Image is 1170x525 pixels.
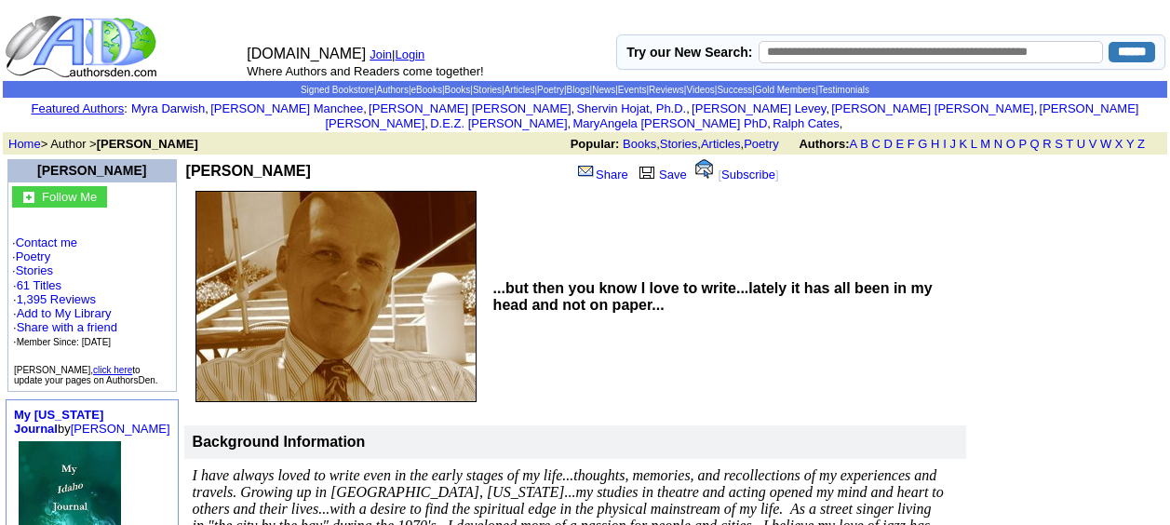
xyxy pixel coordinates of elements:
[14,365,158,385] font: [PERSON_NAME], to update your pages on AuthorsDen.
[721,168,775,182] a: Subscribe
[695,159,713,179] img: alert.gif
[692,101,826,115] a: [PERSON_NAME] Levey
[572,116,767,130] a: MaryAngela [PERSON_NAME] PhD
[1077,137,1085,151] a: U
[576,168,628,182] a: Share
[1006,137,1015,151] a: O
[16,263,53,277] a: Stories
[660,137,697,151] a: Stories
[718,168,721,182] font: [
[17,337,112,347] font: Member Since: [DATE]
[1089,137,1097,151] a: V
[773,116,840,130] a: Ralph Cates
[428,119,430,129] font: i
[771,119,773,129] font: i
[32,101,125,115] a: Featured Authors
[195,191,477,402] img: 65759.JPG
[430,116,567,130] a: D.E.Z. [PERSON_NAME]
[701,137,741,151] a: Articles
[301,85,869,95] span: | | | | | | | | | | | | | |
[395,47,424,61] a: Login
[16,249,51,263] a: Poetry
[574,104,576,114] font: i
[8,137,198,151] font: > Author >
[473,85,502,95] a: Stories
[635,168,687,182] a: Save
[755,85,816,95] a: Gold Members
[1137,137,1145,151] a: Z
[537,85,564,95] a: Poetry
[392,47,431,61] font: |
[37,163,146,178] a: [PERSON_NAME]
[571,137,620,151] b: Popular:
[17,320,117,334] a: Share with a friend
[571,119,572,129] font: i
[943,137,947,151] a: I
[193,434,366,450] b: Background Information
[14,408,103,436] a: My [US_STATE] Journal
[818,85,869,95] a: Testimonials
[908,137,915,151] a: F
[13,306,117,348] font: · · ·
[860,137,868,151] a: B
[186,163,311,179] b: [PERSON_NAME]
[32,101,128,115] font: :
[949,137,956,151] a: J
[626,45,752,60] label: Try our New Search:
[744,137,779,151] a: Poetry
[42,188,97,204] a: Follow Me
[247,46,366,61] font: [DOMAIN_NAME]
[571,137,1162,151] font: , , ,
[994,137,1002,151] a: N
[23,192,34,203] img: gc.jpg
[883,137,892,151] a: D
[717,85,752,95] a: Success
[8,137,41,151] a: Home
[71,422,170,436] a: [PERSON_NAME]
[980,137,990,151] a: M
[1042,137,1051,151] a: R
[97,137,198,151] b: [PERSON_NAME]
[592,85,615,95] a: News
[1066,137,1073,151] a: T
[93,365,132,375] a: click here
[14,408,170,436] font: by
[775,168,779,182] font: ]
[17,278,61,292] a: 61 Titles
[504,85,535,95] a: Articles
[842,119,844,129] font: i
[686,85,714,95] a: Videos
[1126,137,1134,151] a: Y
[247,64,483,78] font: Where Authors and Readers come together!
[623,137,656,151] a: Books
[301,85,374,95] a: Signed Bookstore
[193,467,937,500] em: I have always loved to write even in the early stages of my life...thoughts, memories, and recoll...
[369,101,571,115] a: [PERSON_NAME] [PERSON_NAME]
[637,164,657,179] img: library.gif
[367,104,369,114] font: i
[1100,137,1111,151] a: W
[131,101,205,115] a: Myra Darwish
[931,137,939,151] a: H
[210,101,363,115] a: [PERSON_NAME] Manchee
[829,104,831,114] font: i
[5,14,161,79] img: logo_ad.gif
[13,278,117,348] font: · ·
[42,190,97,204] font: Follow Me
[971,137,977,151] a: L
[895,137,904,151] a: E
[445,85,471,95] a: Books
[1055,137,1063,151] a: S
[208,104,210,114] font: i
[918,137,927,151] a: G
[325,101,1138,130] a: [PERSON_NAME] [PERSON_NAME]
[831,101,1033,115] a: [PERSON_NAME] [PERSON_NAME]
[493,280,933,313] b: ...but then you know I love to write...lately it has all been in my head and not on paper...
[16,236,77,249] a: Contact me
[1037,104,1039,114] font: i
[131,101,1139,130] font: , , , , , , , , , ,
[1115,137,1123,151] a: X
[649,85,684,95] a: Reviews
[618,85,647,95] a: Events
[370,47,392,61] a: Join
